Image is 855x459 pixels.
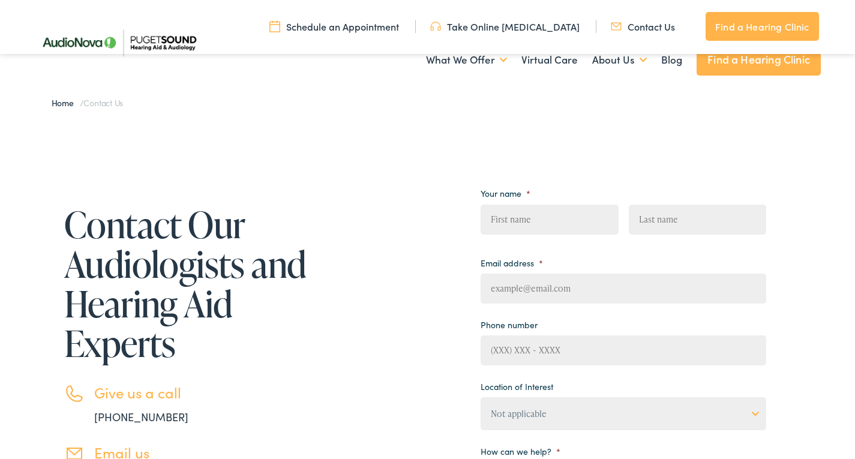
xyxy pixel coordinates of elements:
[629,205,766,235] input: Last name
[481,335,766,365] input: (XXX) XXX - XXXX
[697,43,821,76] a: Find a Hearing Clinic
[269,20,280,33] img: utility icon
[94,409,188,424] a: [PHONE_NUMBER]
[481,319,538,330] label: Phone number
[64,205,310,363] h1: Contact Our Audiologists and Hearing Aid Experts
[430,20,441,33] img: utility icon
[521,38,578,82] a: Virtual Care
[52,97,124,109] span: /
[426,38,507,82] a: What We Offer
[611,20,622,33] img: utility icon
[481,446,560,457] label: How can we help?
[481,381,553,392] label: Location of Interest
[481,257,543,268] label: Email address
[481,205,618,235] input: First name
[661,38,682,82] a: Blog
[706,12,818,41] a: Find a Hearing Clinic
[94,384,310,401] h3: Give us a call
[269,20,399,33] a: Schedule an Appointment
[481,188,530,199] label: Your name
[481,274,766,304] input: example@email.com
[611,20,675,33] a: Contact Us
[430,20,580,33] a: Take Online [MEDICAL_DATA]
[83,97,123,109] span: Contact Us
[52,97,80,109] a: Home
[592,38,647,82] a: About Us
